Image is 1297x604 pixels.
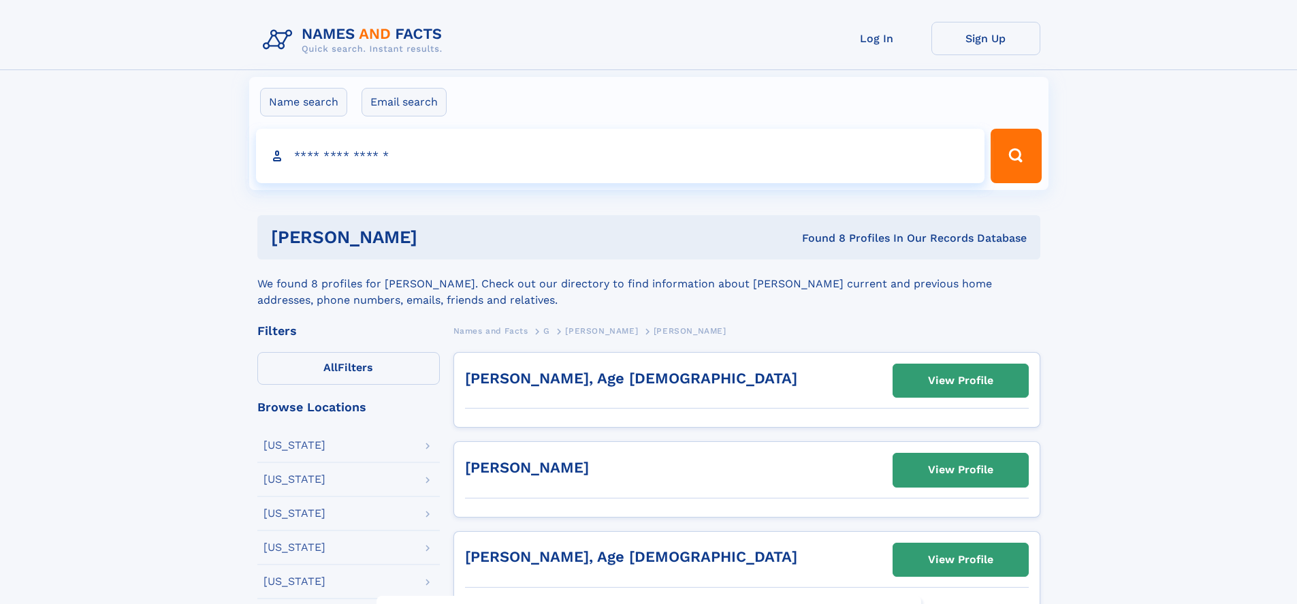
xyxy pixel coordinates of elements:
[465,459,589,476] a: [PERSON_NAME]
[257,401,440,413] div: Browse Locations
[565,322,638,339] a: [PERSON_NAME]
[928,544,993,575] div: View Profile
[893,454,1028,486] a: View Profile
[263,508,325,519] div: [US_STATE]
[257,352,440,385] label: Filters
[654,326,726,336] span: [PERSON_NAME]
[822,22,931,55] a: Log In
[453,322,528,339] a: Names and Facts
[271,229,610,246] h1: [PERSON_NAME]
[257,259,1040,308] div: We found 8 profiles for [PERSON_NAME]. Check out our directory to find information about [PERSON_...
[465,370,797,387] a: [PERSON_NAME], Age [DEMOGRAPHIC_DATA]
[931,22,1040,55] a: Sign Up
[565,326,638,336] span: [PERSON_NAME]
[893,543,1028,576] a: View Profile
[543,326,550,336] span: G
[609,231,1027,246] div: Found 8 Profiles In Our Records Database
[260,88,347,116] label: Name search
[362,88,447,116] label: Email search
[991,129,1041,183] button: Search Button
[263,474,325,485] div: [US_STATE]
[256,129,985,183] input: search input
[263,576,325,587] div: [US_STATE]
[263,542,325,553] div: [US_STATE]
[323,361,338,374] span: All
[928,365,993,396] div: View Profile
[893,364,1028,397] a: View Profile
[543,322,550,339] a: G
[263,440,325,451] div: [US_STATE]
[465,548,797,565] a: [PERSON_NAME], Age [DEMOGRAPHIC_DATA]
[928,454,993,486] div: View Profile
[257,325,440,337] div: Filters
[257,22,453,59] img: Logo Names and Facts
